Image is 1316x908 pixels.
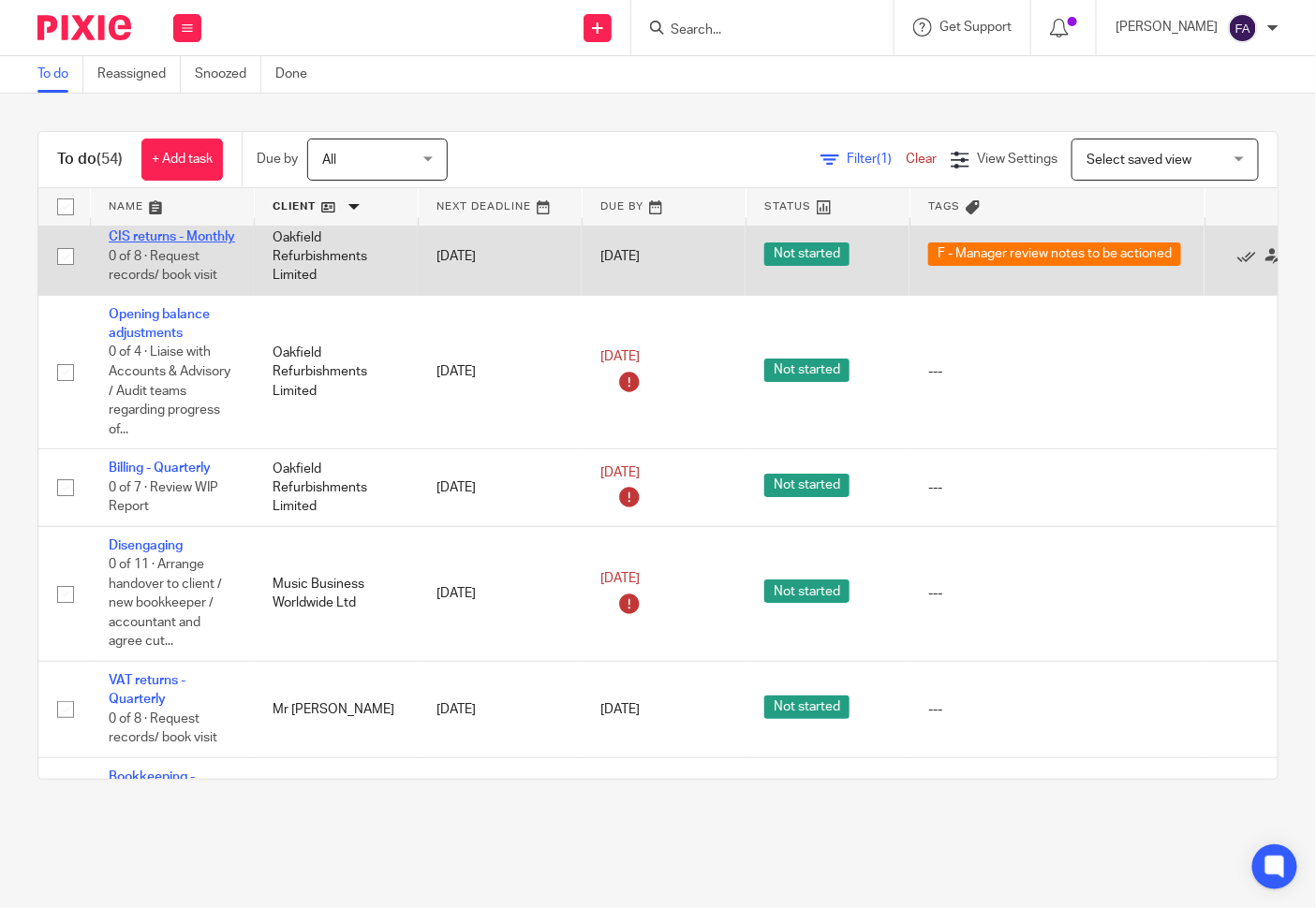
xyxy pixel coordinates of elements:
span: [DATE] [600,250,640,263]
span: Not started [764,359,850,382]
td: [DATE] [418,662,582,758]
a: Clear [906,153,937,166]
span: [DATE] [600,703,640,716]
a: Disengaging [109,539,183,552]
span: All [322,154,336,167]
span: (1) [877,153,892,166]
p: [PERSON_NAME] [1116,18,1219,37]
td: [DATE] [418,218,582,295]
span: 0 of 11 · Arrange handover to client / new bookkeeper / accountant and agree cut... [109,558,222,648]
div: --- [928,700,1186,719]
span: View Settings [977,153,1057,166]
div: --- [928,362,1186,381]
a: Billing - Quarterly [109,461,211,475]
span: 0 of 7 · Review WIP Report [109,481,218,514]
div: --- [928,478,1186,497]
span: Not started [764,579,850,603]
td: Oakfield Refurbishments Limited [254,218,418,295]
img: svg%3E [1228,13,1258,43]
td: Mr [PERSON_NAME] [254,662,418,758]
a: Reassigned [97,56,181,93]
span: Tags [929,201,961,212]
span: Not started [764,696,850,719]
input: Search [669,22,837,39]
h1: To do [57,150,123,169]
td: Music Business Worldwide Ltd [254,526,418,661]
a: Mark as done [1237,247,1265,266]
span: F - Manager review notes to be actioned [928,242,1181,266]
a: Bookkeeping - Quarterly [109,770,195,802]
span: Select saved view [1087,154,1191,167]
span: Get Support [939,21,1012,34]
span: Not started [764,242,850,266]
td: Oakfield Refurbishments Limited [254,449,418,526]
span: (54) [96,152,123,167]
td: [DATE] [418,449,582,526]
td: Oakfield Refurbishments Limited [254,295,418,449]
span: [DATE] [600,466,640,479]
p: Due by [257,150,298,168]
a: + Add task [141,139,223,181]
div: --- [928,584,1186,603]
a: CIS returns - Monthly [109,230,235,243]
span: Not started [764,474,850,497]
td: [DATE] [418,526,582,661]
span: 0 of 4 · Liaise with Accounts & Advisory / Audit teams regarding progress of... [109,346,230,436]
a: Opening balance adjustments [109,308,210,340]
img: Pixie [37,15,131,40]
span: 0 of 8 · Request records/ book visit [109,250,217,283]
a: Done [275,56,321,93]
td: [DATE] [418,295,582,449]
a: Snoozed [195,56,261,93]
span: 0 of 8 · Request records/ book visit [109,712,217,745]
a: To do [37,56,83,93]
span: [DATE] [600,572,640,585]
span: [DATE] [600,351,640,364]
td: Mr [PERSON_NAME] [254,757,418,854]
a: VAT returns - Quarterly [109,674,185,706]
td: [DATE] [418,757,582,854]
span: Filter [847,153,906,166]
